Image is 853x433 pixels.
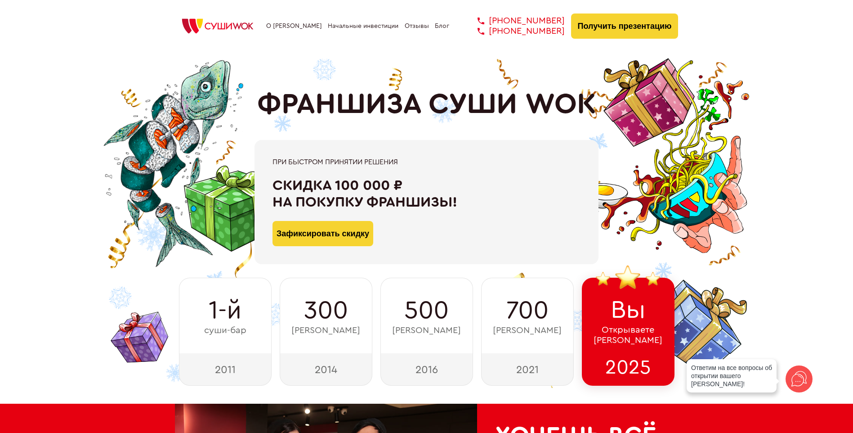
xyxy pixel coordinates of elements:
h1: ФРАНШИЗА СУШИ WOK [257,88,596,121]
span: 500 [404,296,449,325]
div: 2021 [481,353,574,386]
div: 2011 [179,353,272,386]
a: [PHONE_NUMBER] [464,16,565,26]
span: [PERSON_NAME] [291,325,360,336]
span: Вы [611,296,646,325]
div: Скидка 100 000 ₽ на покупку франшизы! [272,177,581,211]
div: При быстром принятии решения [272,158,581,166]
span: суши-бар [204,325,246,336]
span: [PERSON_NAME] [493,325,562,336]
img: СУШИWOK [175,16,260,36]
span: 300 [304,296,348,325]
span: Открываете [PERSON_NAME] [594,325,662,346]
div: Ответим на все вопросы об открытии вашего [PERSON_NAME]! [687,359,777,392]
a: О [PERSON_NAME] [266,23,322,30]
div: 2025 [582,353,674,386]
a: [PHONE_NUMBER] [464,26,565,36]
div: 2014 [280,353,372,386]
a: Блог [435,23,449,30]
a: Отзывы [405,23,429,30]
div: 2016 [380,353,473,386]
a: Начальные инвестиции [328,23,398,30]
span: 700 [506,296,549,325]
button: Получить презентацию [571,14,679,39]
button: Зафиксировать скидку [272,221,373,246]
span: [PERSON_NAME] [392,325,461,336]
span: 1-й [209,296,241,325]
